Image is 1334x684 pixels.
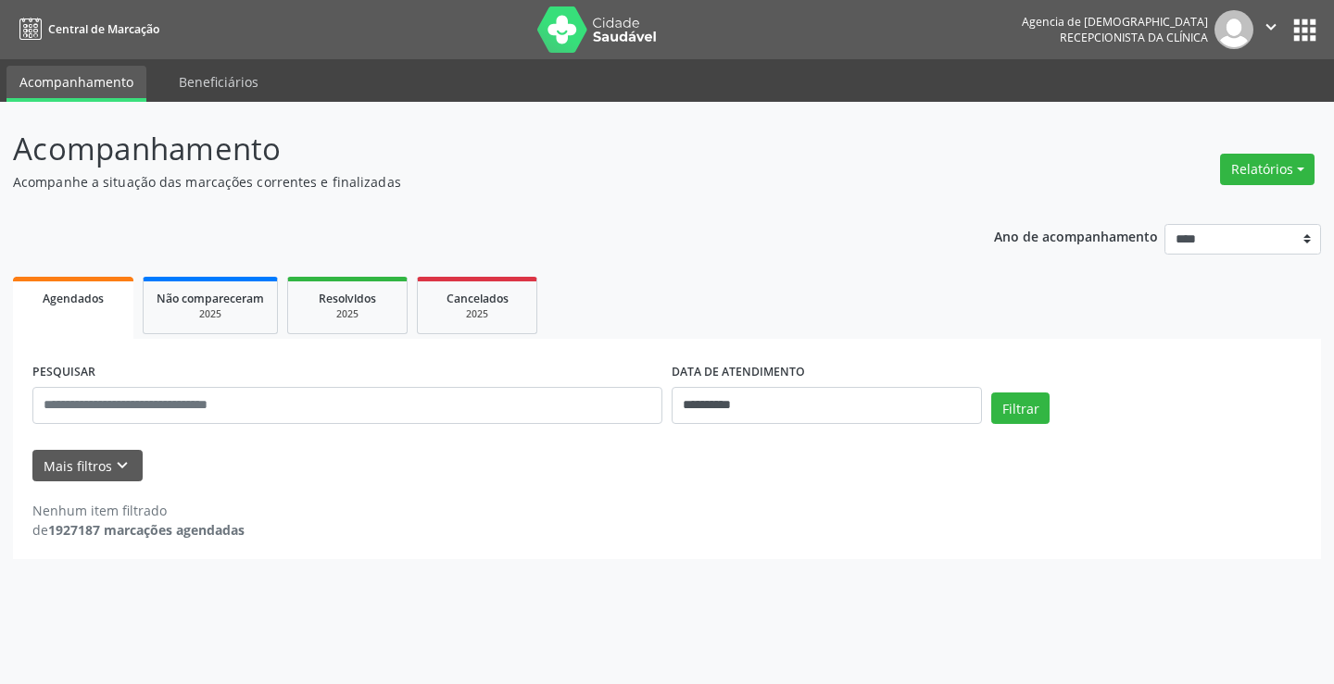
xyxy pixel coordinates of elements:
div: 2025 [431,307,523,321]
button:  [1253,10,1289,49]
a: Beneficiários [166,66,271,98]
button: Mais filtroskeyboard_arrow_down [32,450,143,482]
div: 2025 [157,307,264,321]
i:  [1261,17,1281,37]
div: 2025 [301,307,394,321]
span: Central de Marcação [48,21,159,37]
label: DATA DE ATENDIMENTO [672,358,805,387]
button: Relatórios [1220,154,1315,185]
span: Não compareceram [157,291,264,306]
p: Acompanhe a situação das marcações correntes e finalizadas [13,172,928,192]
a: Acompanhamento [6,66,146,102]
div: Nenhum item filtrado [32,501,245,520]
span: Recepcionista da clínica [1060,30,1208,45]
strong: 1927187 marcações agendadas [48,521,245,539]
span: Cancelados [447,291,509,306]
button: Filtrar [991,392,1050,424]
div: de [32,520,245,540]
span: Resolvidos [319,291,376,306]
button: apps [1289,14,1321,46]
a: Central de Marcação [13,14,159,44]
p: Acompanhamento [13,126,928,172]
img: img [1214,10,1253,49]
p: Ano de acompanhamento [994,224,1158,247]
span: Agendados [43,291,104,306]
label: PESQUISAR [32,358,95,387]
i: keyboard_arrow_down [112,455,132,476]
div: Agencia de [DEMOGRAPHIC_DATA] [1022,14,1208,30]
